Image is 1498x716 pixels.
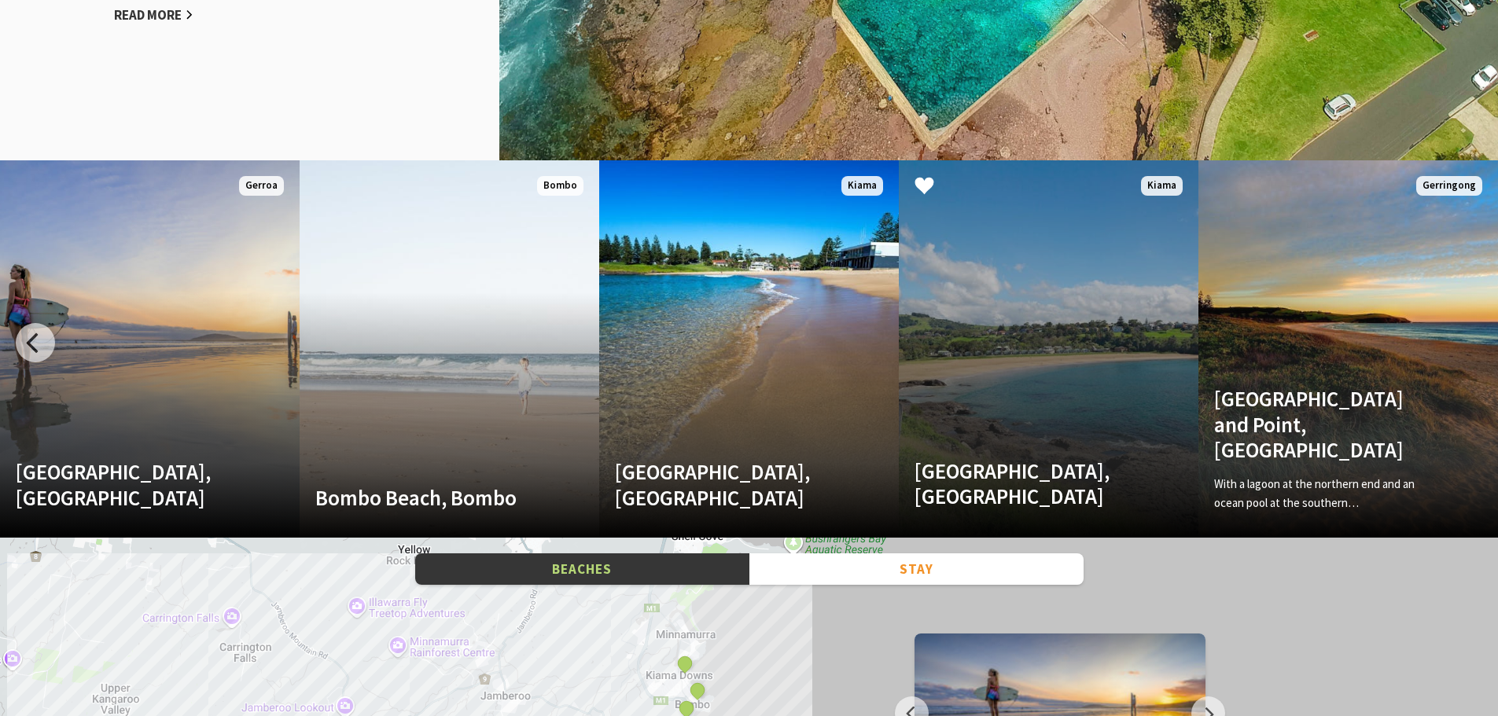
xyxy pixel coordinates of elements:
span: Kiama [1141,176,1183,196]
span: Gerringong [1416,176,1482,196]
button: Click to Favourite Easts Beach, Kiama [899,160,950,214]
a: [GEOGRAPHIC_DATA], [GEOGRAPHIC_DATA] Kiama [599,160,899,538]
button: Stay [749,553,1084,586]
a: [GEOGRAPHIC_DATA] and Point, [GEOGRAPHIC_DATA] With a lagoon at the northern end and an ocean poo... [1198,160,1498,538]
h4: [GEOGRAPHIC_DATA], [GEOGRAPHIC_DATA] [16,459,239,510]
span: Bombo [537,176,583,196]
h4: [GEOGRAPHIC_DATA], [GEOGRAPHIC_DATA] [615,459,838,510]
span: Gerroa [239,176,284,196]
h4: Bombo Beach, Bombo [315,485,539,510]
button: See detail about Boneyard, Kiama [686,680,707,700]
button: Beaches [415,553,749,586]
p: A bather’s paradise for all ages. [GEOGRAPHIC_DATA] is the southernmost of [GEOGRAPHIC_DATA]’s be... [915,521,1138,578]
button: See detail about Jones Beach, Kiama Downs [675,653,695,674]
h4: [GEOGRAPHIC_DATA], [GEOGRAPHIC_DATA] [915,458,1138,509]
h4: [GEOGRAPHIC_DATA] and Point, [GEOGRAPHIC_DATA] [1214,386,1437,462]
a: Bombo Beach, Bombo Bombo [300,160,599,538]
span: Read More [1214,520,1437,539]
a: Read More [114,6,193,24]
span: Kiama [841,176,883,196]
p: With a lagoon at the northern end and an ocean pool at the southern… [1214,475,1437,512]
a: [GEOGRAPHIC_DATA], [GEOGRAPHIC_DATA] A bather’s paradise for all ages. [GEOGRAPHIC_DATA] is the s... [899,160,1198,538]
